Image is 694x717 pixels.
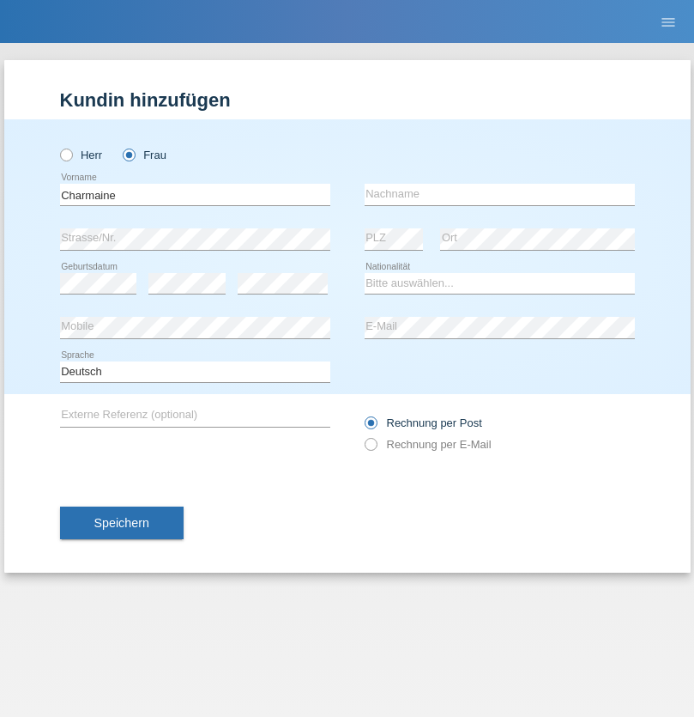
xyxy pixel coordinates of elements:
h1: Kundin hinzufügen [60,89,635,111]
input: Rechnung per Post [365,416,376,438]
label: Rechnung per Post [365,416,482,429]
input: Herr [60,149,71,160]
input: Frau [123,149,134,160]
label: Rechnung per E-Mail [365,438,492,451]
span: Speichern [94,516,149,530]
i: menu [660,14,677,31]
label: Herr [60,149,103,161]
input: Rechnung per E-Mail [365,438,376,459]
button: Speichern [60,507,184,539]
a: menu [651,16,685,27]
label: Frau [123,149,166,161]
